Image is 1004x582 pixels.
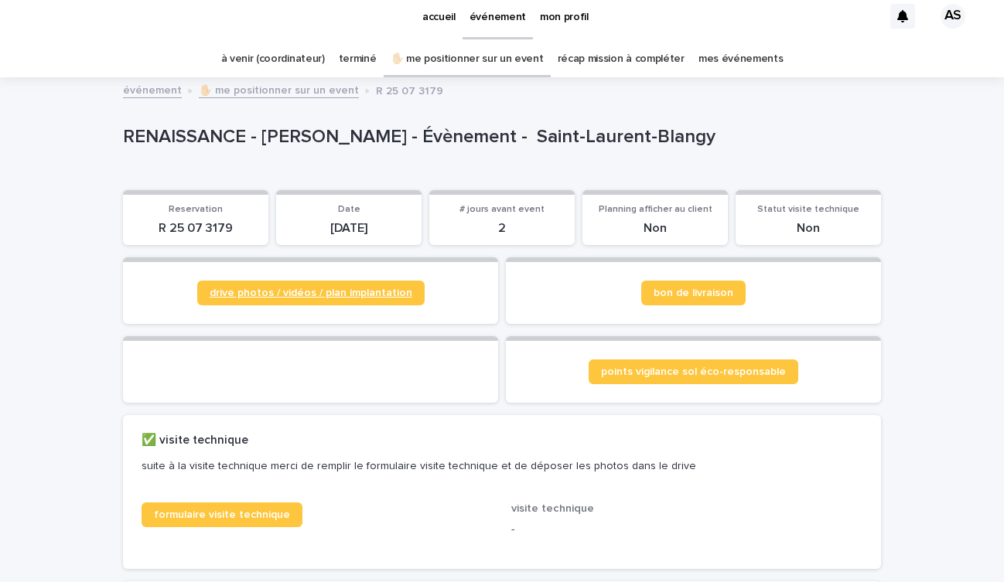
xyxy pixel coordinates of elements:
[142,459,856,473] p: suite à la visite technique merci de remplir le formulaire visite technique et de déposer les pho...
[511,522,862,538] p: -
[592,221,719,236] p: Non
[154,509,290,520] span: formulaire visite technique
[31,1,181,32] img: Ls34BcGeRexTGTNfXpUC
[391,41,544,77] a: ✋🏻 me positionner sur un event
[169,205,223,214] span: Reservation
[511,503,594,514] span: visite technique
[941,4,965,29] div: AS
[439,221,565,236] p: 2
[654,288,733,298] span: bon de livraison
[197,281,425,305] a: drive photos / vidéos / plan implantation
[601,366,786,377] span: points vigilance sol éco-responsable
[558,41,685,77] a: récap mission à compléter
[132,221,259,236] p: R 25 07 3179
[757,205,859,214] span: Statut visite technique
[123,80,182,98] a: événement
[589,359,798,384] a: points vigilance sol éco-responsable
[285,221,412,236] p: [DATE]
[339,41,377,77] a: terminé
[376,81,443,98] p: R 25 07 3179
[142,502,302,527] a: formulaire visite technique
[142,434,248,448] h2: ✅ visite technique
[459,205,545,214] span: # jours avant event
[745,221,872,236] p: Non
[338,205,360,214] span: Date
[199,80,359,98] a: ✋🏻 me positionner sur un event
[221,41,325,77] a: à venir (coordinateur)
[599,205,712,214] span: Planning afficher au client
[210,288,412,298] span: drive photos / vidéos / plan implantation
[123,126,875,148] p: RENAISSANCE - [PERSON_NAME] - Évènement - Saint-Laurent-Blangy
[698,41,784,77] a: mes événements
[641,281,746,305] a: bon de livraison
